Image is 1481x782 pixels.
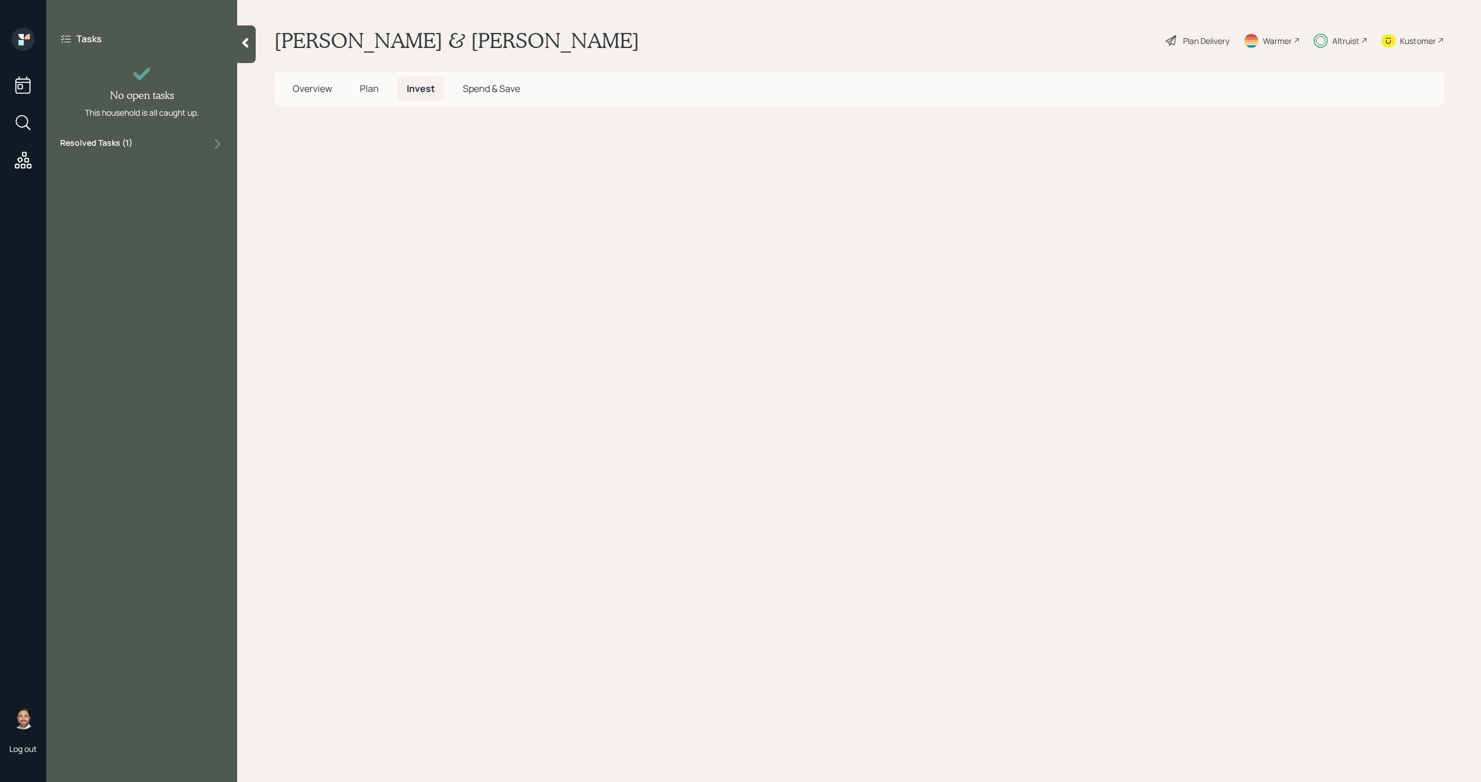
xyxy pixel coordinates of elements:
h1: [PERSON_NAME] & [PERSON_NAME] [274,28,639,53]
span: Invest [407,82,435,95]
div: This household is all caught up. [85,106,199,119]
h4: No open tasks [110,89,174,102]
div: Altruist [1332,35,1360,47]
div: Kustomer [1400,35,1436,47]
div: Warmer [1263,35,1292,47]
img: michael-russo-headshot.png [12,706,35,729]
span: Overview [293,82,332,95]
label: Tasks [76,32,102,45]
span: Plan [360,82,379,95]
div: Log out [9,743,37,754]
label: Resolved Tasks ( 1 ) [60,137,132,151]
span: Spend & Save [463,82,520,95]
div: Plan Delivery [1183,35,1229,47]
